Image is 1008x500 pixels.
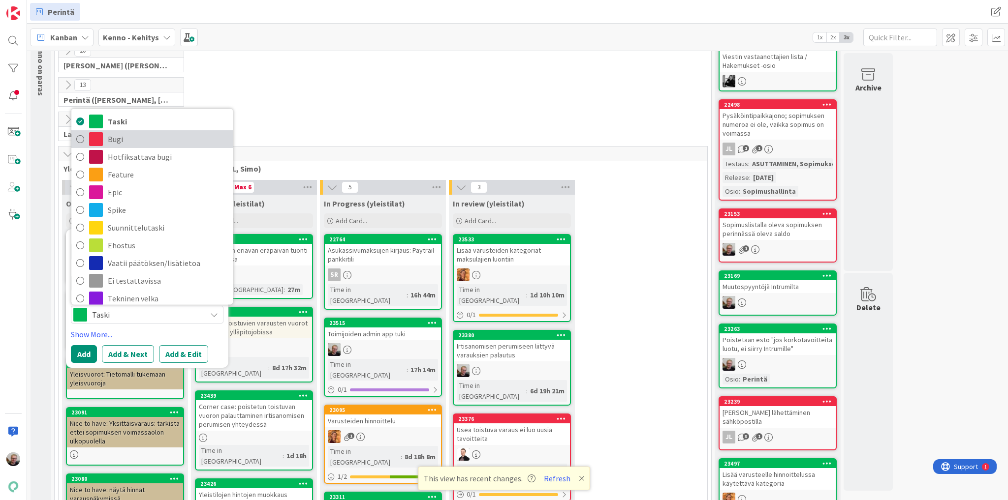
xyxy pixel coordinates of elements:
div: JL [723,431,735,443]
div: 23376 [454,414,570,423]
span: : [268,362,270,373]
div: 23321Varataan toistuvien varausten vuorot kalenterin ylläpitojobissa [196,308,312,338]
div: 22764 [329,236,441,243]
div: 8d 18h 8m [402,451,438,462]
a: 23263Poistetaan esto "jos korkotavoitteita luotu, ei siirry Intrumille"JHOsio:Perintä [719,324,837,388]
div: 22342Yleisvuorot: Tietomalli tukemaan yleisvuoroja [67,359,183,389]
div: 17h 14m [408,364,438,375]
span: Suunnittelutaski [108,220,228,235]
span: 2x [826,32,840,42]
span: Kanban [50,31,77,43]
a: 22764Asukassivumaksujen kirjaus: Paytrail-pankkitiliSRTime in [GEOGRAPHIC_DATA]:16h 44m [324,234,442,310]
div: Osio [723,186,739,197]
a: 23239[PERSON_NAME] lähettäminen sähköpostillaJL [719,396,837,450]
div: 1d 10h 10m [528,290,567,300]
img: JH [457,364,470,377]
div: Viestin vastaanottajien lista / Hakemukset -osio [720,50,836,72]
img: VP [457,448,470,461]
img: avatar [6,480,20,494]
div: 23439 [200,392,312,399]
span: Perintä (Jaakko, PetriH, MikkoV, Pasi) [63,95,171,105]
div: KM [720,75,836,88]
span: : [407,290,408,300]
span: Taski [92,308,201,322]
div: 23095Varusteiden hinnoittelu [325,406,441,427]
div: Archive [855,82,882,93]
div: 8d 17h 32m [270,362,309,373]
div: Pysäköintipaikkajono; sopimuksen numeroa ei ole, vaikka sopimus on voimassa [720,109,836,140]
span: 0 / 1 [467,310,476,320]
div: Asukassivumaksujen kirjaus: Paytrail-pankkitili [325,244,441,265]
div: 23321 [200,309,312,316]
div: JL [723,143,735,155]
span: 1x [813,32,826,42]
div: Release [723,172,749,183]
input: Quick Filter... [863,29,937,46]
div: Viestin vastaanottajien lista / Hakemukset -osio [720,41,836,72]
span: : [748,158,750,169]
div: Perintä [740,374,770,384]
span: Laskutusryhmä (Antti, Keijo) [63,129,171,139]
div: 23080 [71,475,183,482]
div: 1 [51,4,54,12]
div: 23239[PERSON_NAME] lähettäminen sähköpostilla [720,397,836,428]
span: : [401,451,402,462]
div: Time in [GEOGRAPHIC_DATA] [199,357,268,379]
a: 23169Muutospyyntöjä IntrumiltaJH [719,270,837,316]
div: Lisää varusteiden kategoriat maksulajien luontiin [454,244,570,265]
button: Add & Edit [159,345,208,363]
span: Tekninen velka [108,291,228,306]
span: : [526,290,528,300]
div: 23095 [325,406,441,414]
img: JH [723,243,735,256]
div: Varusteiden hinnoittelu [325,414,441,427]
div: Usea toistuva varaus ei luo uusia tavoitteita [454,423,570,445]
div: Lisää varusteelle hinnoittelussa käytettävä kategoria [720,468,836,490]
a: Vaatii päätöksen/lisätietoa [71,254,233,272]
a: 23380Irtisanomisen perumiseen liittyvä varauksien palautusJHTime in [GEOGRAPHIC_DATA]:6d 19h 21m [453,330,571,406]
div: Time in [GEOGRAPHIC_DATA] [328,359,407,381]
div: 23562Sopimuksen eriävän eräpäivän tuonti datasiirrossa [196,235,312,265]
div: 23533 [454,235,570,244]
a: 22498Pysäköintipaikkajono; sopimuksen numeroa ei ole, vaikka sopimus on voimassaJLTestaus:ASUTTAM... [719,99,837,201]
div: 22764 [325,235,441,244]
span: Label [71,297,89,304]
div: Time in [GEOGRAPHIC_DATA] [457,380,526,402]
span: 0 / 1 [467,489,476,500]
div: 0/1 [454,309,570,321]
span: Perintä [48,6,74,18]
div: Poistetaan esto "jos korkotavoitteita luotu, ei siirry Intrumille" [720,333,836,355]
div: 23380Irtisanomisen perumiseen liittyvä varauksien palautus [454,331,570,361]
span: 3 [743,433,749,440]
a: Spike [71,201,233,219]
div: JH [325,343,441,356]
span: 13 [74,79,91,91]
div: Testaus [723,158,748,169]
div: JL [720,143,836,155]
div: 23263Poistetaan esto "jos korkotavoitteita luotu, ei siirry Intrumille" [720,324,836,355]
a: 23153Sopimuslistalla oleva sopimuksen perinnässä oleva saldoJH [719,208,837,263]
div: 16h 44m [408,290,438,300]
div: JH [454,364,570,377]
span: Support [21,1,45,13]
a: 22342Yleisvuorot: Tietomalli tukemaan yleisvuoroja [66,358,184,399]
a: Epic [71,183,233,201]
div: 22764Asukassivumaksujen kirjaus: Paytrail-pankkitili [325,235,441,265]
div: 1/2 [325,471,441,483]
button: Add [71,345,97,363]
div: TL [196,341,312,354]
div: 23091 [71,409,183,416]
div: 23091Nice to have: Yksittäisvaraus: tarkista ettei sopimuksen voimassaolon ulkopuolella [67,408,183,447]
div: 23515Toimijoiden admin app tuki [325,319,441,340]
span: 1 [348,433,354,439]
div: 27m [285,284,303,295]
a: Suunnittelutaski [71,219,233,236]
div: 23376Usea toistuva varaus ei luo uusia tavoitteita [454,414,570,445]
span: 1 [743,145,749,151]
a: 23562Sopimuksen eriävän eräpäivän tuonti datasiirrossaJHTime in [GEOGRAPHIC_DATA]:27m [195,234,313,299]
div: Muutospyyntöjä Intrumilta [720,280,836,293]
div: ASUTTAMINEN, Sopimukset [750,158,842,169]
div: 23169 [720,271,836,280]
span: Feature [108,167,228,182]
div: 23169Muutospyyntöjä Intrumilta [720,271,836,293]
